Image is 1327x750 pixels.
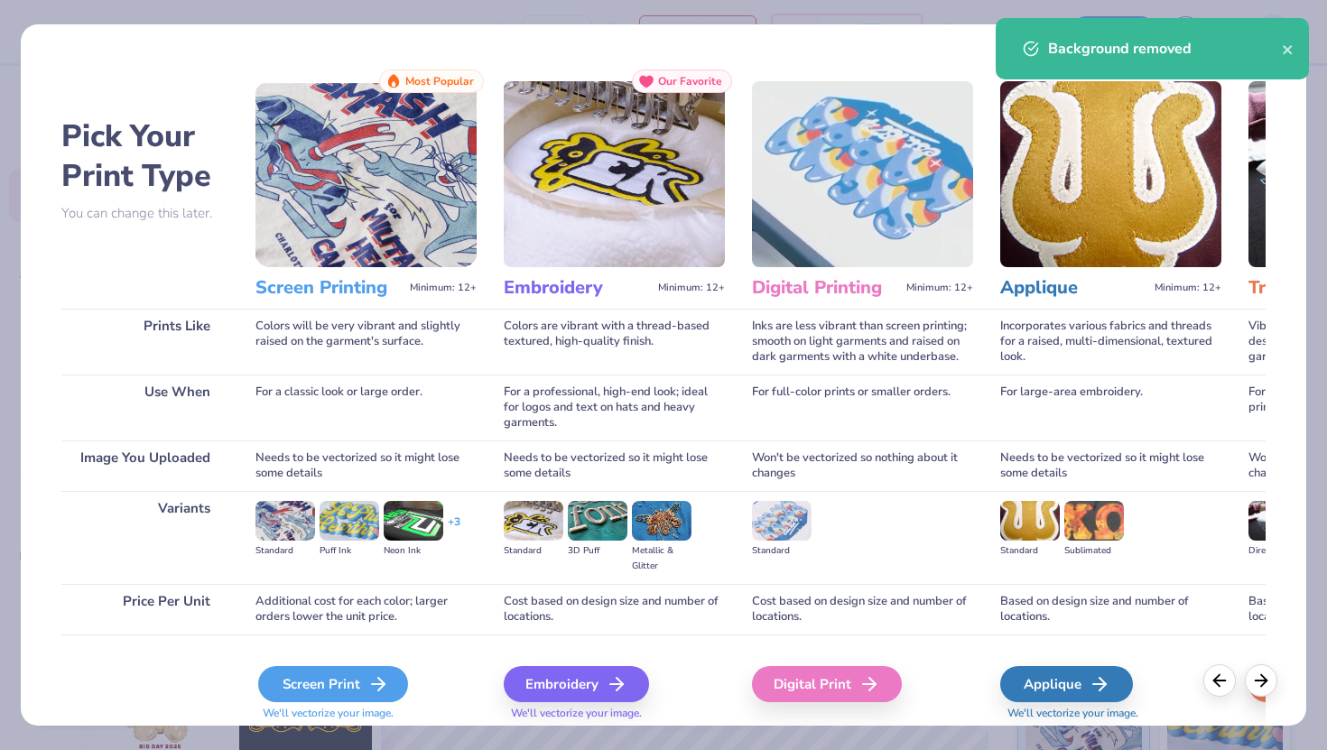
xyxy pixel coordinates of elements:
[61,440,228,491] div: Image You Uploaded
[61,116,228,196] h2: Pick Your Print Type
[255,276,403,300] h3: Screen Printing
[1064,501,1124,541] img: Sublimated
[752,666,902,702] div: Digital Print
[752,543,812,559] div: Standard
[658,282,725,294] span: Minimum: 12+
[1000,440,1221,491] div: Needs to be vectorized so it might lose some details
[410,282,477,294] span: Minimum: 12+
[255,375,477,440] div: For a classic look or large order.
[61,584,228,634] div: Price Per Unit
[752,276,899,300] h3: Digital Printing
[752,309,973,375] div: Inks are less vibrant than screen printing; smooth on light garments and raised on dark garments ...
[568,543,627,559] div: 3D Puff
[504,81,725,267] img: Embroidery
[1000,584,1221,634] div: Based on design size and number of locations.
[255,440,477,491] div: Needs to be vectorized so it might lose some details
[1282,38,1295,60] button: close
[320,543,379,559] div: Puff Ink
[255,584,477,634] div: Additional cost for each color; larger orders lower the unit price.
[255,81,477,267] img: Screen Printing
[448,514,460,545] div: + 3
[752,81,973,267] img: Digital Printing
[906,282,973,294] span: Minimum: 12+
[658,75,722,88] span: Our Favorite
[752,375,973,440] div: For full-color prints or smaller orders.
[1000,501,1060,541] img: Standard
[752,440,973,491] div: Won't be vectorized so nothing about it changes
[1048,38,1282,60] div: Background removed
[1000,309,1221,375] div: Incorporates various fabrics and threads for a raised, multi-dimensional, textured look.
[504,584,725,634] div: Cost based on design size and number of locations.
[61,375,228,440] div: Use When
[504,501,563,541] img: Standard
[504,706,725,721] span: We'll vectorize your image.
[504,543,563,559] div: Standard
[632,501,691,541] img: Metallic & Glitter
[504,276,651,300] h3: Embroidery
[504,440,725,491] div: Needs to be vectorized so it might lose some details
[1000,375,1221,440] div: For large-area embroidery.
[1000,666,1133,702] div: Applique
[1155,282,1221,294] span: Minimum: 12+
[61,491,228,584] div: Variants
[320,501,379,541] img: Puff Ink
[1248,543,1308,559] div: Direct-to-film
[61,206,228,221] p: You can change this later.
[504,309,725,375] div: Colors are vibrant with a thread-based textured, high-quality finish.
[255,706,477,721] span: We'll vectorize your image.
[504,666,649,702] div: Embroidery
[405,75,474,88] span: Most Popular
[1000,706,1221,721] span: We'll vectorize your image.
[632,543,691,574] div: Metallic & Glitter
[255,501,315,541] img: Standard
[255,543,315,559] div: Standard
[255,309,477,375] div: Colors will be very vibrant and slightly raised on the garment's surface.
[1000,276,1147,300] h3: Applique
[1248,501,1308,541] img: Direct-to-film
[258,666,408,702] div: Screen Print
[568,501,627,541] img: 3D Puff
[61,309,228,375] div: Prints Like
[1000,81,1221,267] img: Applique
[384,543,443,559] div: Neon Ink
[752,501,812,541] img: Standard
[1064,543,1124,559] div: Sublimated
[384,501,443,541] img: Neon Ink
[504,375,725,440] div: For a professional, high-end look; ideal for logos and text on hats and heavy garments.
[1000,543,1060,559] div: Standard
[752,584,973,634] div: Cost based on design size and number of locations.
